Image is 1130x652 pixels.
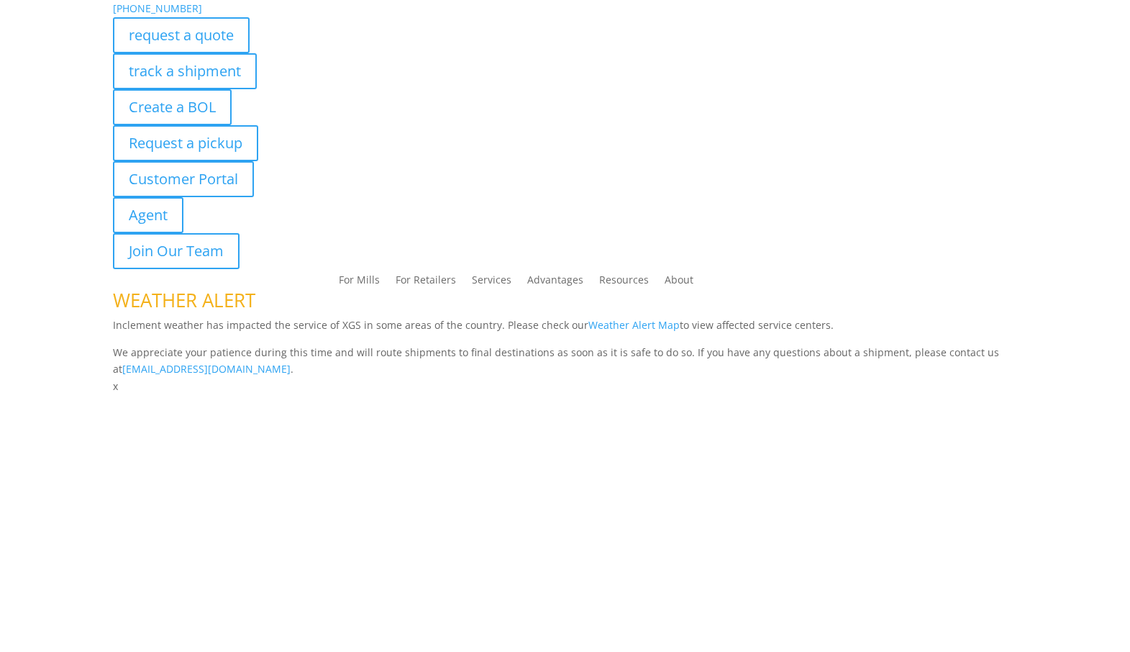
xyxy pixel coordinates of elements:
[396,275,456,291] a: For Retailers
[665,275,693,291] a: About
[527,275,583,291] a: Advantages
[113,233,240,269] a: Join Our Team
[113,344,1017,379] p: We appreciate your patience during this time and will route shipments to final destinations as so...
[113,197,183,233] a: Agent
[113,1,202,15] a: [PHONE_NUMBER]
[113,378,1017,395] p: x
[113,317,1017,344] p: Inclement weather has impacted the service of XGS in some areas of the country. Please check our ...
[113,161,254,197] a: Customer Portal
[472,275,511,291] a: Services
[113,53,257,89] a: track a shipment
[113,424,1017,441] p: Complete the form below and a member of our team will be in touch within 24 hours.
[113,89,232,125] a: Create a BOL
[113,17,250,53] a: request a quote
[122,362,291,376] a: [EMAIL_ADDRESS][DOMAIN_NAME]
[599,275,649,291] a: Resources
[588,318,680,332] a: Weather Alert Map
[113,395,1017,424] h1: Contact Us
[339,275,380,291] a: For Mills
[113,125,258,161] a: Request a pickup
[113,287,255,313] span: WEATHER ALERT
